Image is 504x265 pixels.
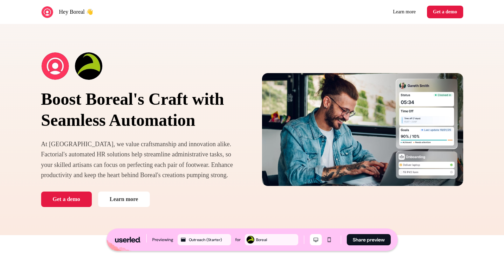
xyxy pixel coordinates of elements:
[387,6,421,18] a: Learn more
[256,237,297,243] div: Boreal
[98,192,150,207] a: Learn more
[41,139,242,180] p: At [GEOGRAPHIC_DATA], we value craftsmanship and innovation alike. Factorial's automated HR solut...
[41,192,92,207] button: Get a demo
[189,237,230,243] div: Outreach (Starter)
[41,89,242,131] h1: Boost Boreal's Craft with Seamless Automation
[235,236,241,243] div: for
[59,8,93,16] p: Hey Boreal 👋
[347,234,391,245] button: Share preview
[323,234,335,245] button: Mobile mode
[310,234,322,245] button: Desktop mode
[427,6,463,18] button: Get a demo
[152,236,173,243] div: Previewing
